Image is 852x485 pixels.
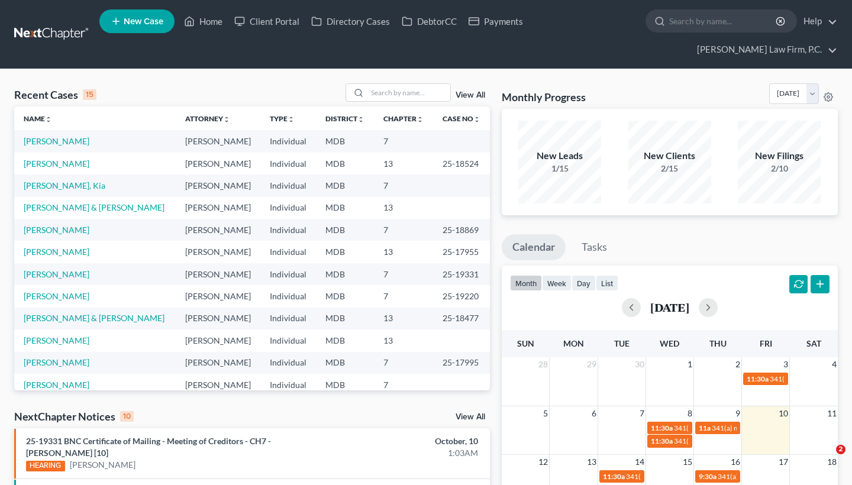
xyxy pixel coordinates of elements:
[374,130,433,152] td: 7
[433,153,490,174] td: 25-18524
[433,352,490,374] td: 25-17995
[572,275,596,291] button: day
[316,285,374,307] td: MDB
[316,329,374,351] td: MDB
[260,219,316,241] td: Individual
[571,234,618,260] a: Tasks
[760,338,772,348] span: Fri
[260,263,316,285] td: Individual
[26,436,271,458] a: 25-19331 BNC Certificate of Mailing - Meeting of Creditors - CH7 - [PERSON_NAME] [10]
[812,445,840,473] iframe: Intercom live chat
[374,197,433,219] td: 13
[660,338,679,348] span: Wed
[826,406,838,421] span: 11
[316,197,374,219] td: MDB
[316,263,374,285] td: MDB
[709,338,727,348] span: Thu
[24,380,89,390] a: [PERSON_NAME]
[603,472,625,481] span: 11:30a
[433,241,490,263] td: 25-17955
[443,114,480,123] a: Case Nounfold_more
[374,352,433,374] td: 7
[14,409,134,423] div: NextChapter Notices
[176,263,260,285] td: [PERSON_NAME]
[316,308,374,329] td: MDB
[734,357,741,371] span: 2
[738,163,821,174] div: 2/10
[335,447,477,459] div: 1:03AM
[124,17,163,26] span: New Case
[14,88,96,102] div: Recent Cases
[626,472,740,481] span: 341(a) meeting for [PERSON_NAME]
[270,114,295,123] a: Typeunfold_more
[628,163,711,174] div: 2/15
[228,11,305,32] a: Client Portal
[178,11,228,32] a: Home
[316,153,374,174] td: MDB
[590,406,598,421] span: 6
[70,459,135,471] a: [PERSON_NAME]
[563,338,584,348] span: Mon
[433,308,490,329] td: 25-18477
[316,219,374,241] td: MDB
[517,338,534,348] span: Sun
[674,436,788,445] span: 341(a) meeting for [PERSON_NAME]
[806,338,821,348] span: Sat
[374,285,433,307] td: 7
[316,241,374,263] td: MDB
[537,357,549,371] span: 28
[176,352,260,374] td: [PERSON_NAME]
[176,374,260,396] td: [PERSON_NAME]
[260,329,316,351] td: Individual
[651,436,673,445] span: 11:30a
[674,423,788,432] span: 341(a) meeting for [PERSON_NAME]
[45,116,52,123] i: unfold_more
[260,153,316,174] td: Individual
[374,153,433,174] td: 13
[24,202,164,212] a: [PERSON_NAME] & [PERSON_NAME]
[24,269,89,279] a: [PERSON_NAME]
[374,263,433,285] td: 7
[24,180,105,190] a: [PERSON_NAME], Kia
[260,374,316,396] td: Individual
[686,406,693,421] span: 8
[367,84,450,101] input: Search by name...
[305,11,396,32] a: Directory Cases
[176,308,260,329] td: [PERSON_NAME]
[176,130,260,152] td: [PERSON_NAME]
[699,472,717,481] span: 9:30a
[24,136,89,146] a: [PERSON_NAME]
[836,445,845,454] span: 2
[24,335,89,345] a: [PERSON_NAME]
[176,241,260,263] td: [PERSON_NAME]
[335,435,477,447] div: October, 10
[502,90,586,104] h3: Monthly Progress
[260,197,316,219] td: Individual
[777,455,789,469] span: 17
[260,308,316,329] td: Individual
[357,116,364,123] i: unfold_more
[596,275,618,291] button: list
[288,116,295,123] i: unfold_more
[374,174,433,196] td: 7
[831,357,838,371] span: 4
[634,357,646,371] span: 30
[24,159,89,169] a: [PERSON_NAME]
[433,219,490,241] td: 25-18869
[433,285,490,307] td: 25-19220
[518,163,601,174] div: 1/15
[586,455,598,469] span: 13
[417,116,424,123] i: unfold_more
[176,153,260,174] td: [PERSON_NAME]
[24,291,89,301] a: [PERSON_NAME]
[537,455,549,469] span: 12
[686,357,693,371] span: 1
[374,241,433,263] td: 13
[223,116,230,123] i: unfold_more
[777,406,789,421] span: 10
[374,329,433,351] td: 13
[374,308,433,329] td: 13
[463,11,529,32] a: Payments
[24,114,52,123] a: Nameunfold_more
[176,219,260,241] td: [PERSON_NAME]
